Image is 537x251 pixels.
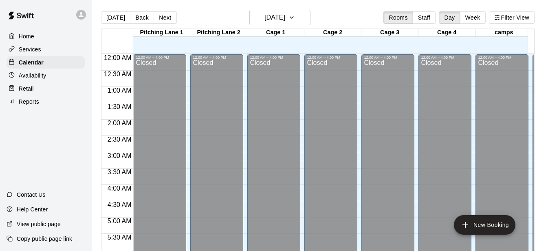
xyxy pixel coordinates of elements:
div: Pitching Lane 2 [190,29,247,37]
div: 12:00 AM – 4:00 PM [193,56,241,60]
p: View public page [17,220,61,228]
span: 4:30 AM [106,201,134,208]
button: Day [439,11,460,24]
span: 1:00 AM [106,87,134,94]
span: 3:00 AM [106,152,134,159]
a: Retail [7,82,85,95]
span: 5:00 AM [106,218,134,224]
p: Home [19,32,34,40]
button: Filter View [489,11,535,24]
button: Back [130,11,154,24]
p: Reports [19,98,39,106]
div: 12:00 AM – 4:00 PM [364,56,412,60]
span: 1:30 AM [106,103,134,110]
div: 12:00 AM – 4:00 PM [136,56,184,60]
span: 3:30 AM [106,169,134,175]
div: Cage 1 [247,29,304,37]
div: 12:00 AM – 4:00 PM [307,56,355,60]
h6: [DATE] [264,12,285,23]
p: Copy public page link [17,235,72,243]
span: 2:00 AM [106,120,134,127]
div: 12:00 AM – 4:00 PM [421,56,469,60]
span: 12:30 AM [102,71,134,78]
a: Availability [7,69,85,82]
p: Availability [19,71,46,80]
div: Cage 4 [418,29,475,37]
button: [DATE] [249,10,310,25]
button: Rooms [383,11,413,24]
span: 2:30 AM [106,136,134,143]
div: 12:00 AM – 4:00 PM [250,56,298,60]
p: Services [19,45,41,53]
div: Cage 2 [304,29,361,37]
span: 12:00 AM [102,54,134,61]
div: camps [475,29,533,37]
span: 5:30 AM [106,234,134,241]
button: Staff [413,11,436,24]
div: 12:00 AM – 4:00 PM [478,56,526,60]
p: Help Center [17,205,48,213]
div: Cage 3 [361,29,418,37]
p: Calendar [19,58,44,67]
button: add [454,215,515,235]
button: [DATE] [101,11,130,24]
p: Contact Us [17,191,46,199]
span: 4:00 AM [106,185,134,192]
a: Calendar [7,56,85,69]
button: Week [460,11,486,24]
p: Retail [19,84,34,93]
a: Reports [7,96,85,108]
div: Pitching Lane 1 [133,29,190,37]
button: Next [154,11,176,24]
a: Services [7,43,85,56]
a: Home [7,30,85,42]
